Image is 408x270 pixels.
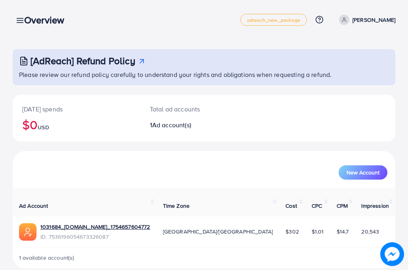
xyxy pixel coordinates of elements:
h3: [AdReach] Refund Policy [31,55,135,67]
img: image [380,242,404,266]
span: $1.01 [312,228,324,236]
span: adreach_new_package [247,17,300,23]
p: [DATE] spends [22,104,131,114]
p: Total ad accounts [150,104,226,114]
span: $14.7 [337,228,349,236]
p: Please review our refund policy carefully to understand your rights and obligations when requesti... [19,70,391,79]
p: [PERSON_NAME] [352,15,395,25]
h2: $0 [22,117,131,132]
span: 20,543 [361,228,379,236]
span: ID: 7536196054673326087 [40,233,150,241]
a: [PERSON_NAME] [336,15,395,25]
h2: 1 [150,121,226,129]
h3: Overview [24,14,71,26]
span: Ad Account [19,202,48,210]
span: New Account [347,170,379,175]
a: adreach_new_package [240,14,307,26]
button: New Account [339,165,387,180]
span: Ad account(s) [152,121,191,129]
span: [GEOGRAPHIC_DATA]/[GEOGRAPHIC_DATA] [163,228,273,236]
span: Time Zone [163,202,190,210]
a: 1031684_[DOMAIN_NAME]_1754657604772 [40,223,150,231]
span: CPM [337,202,348,210]
span: CPC [312,202,322,210]
span: 1 available account(s) [19,254,75,262]
span: $302 [285,228,299,236]
img: ic-ads-acc.e4c84228.svg [19,223,36,241]
span: USD [38,123,49,131]
span: Cost [285,202,297,210]
span: Impression [361,202,389,210]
